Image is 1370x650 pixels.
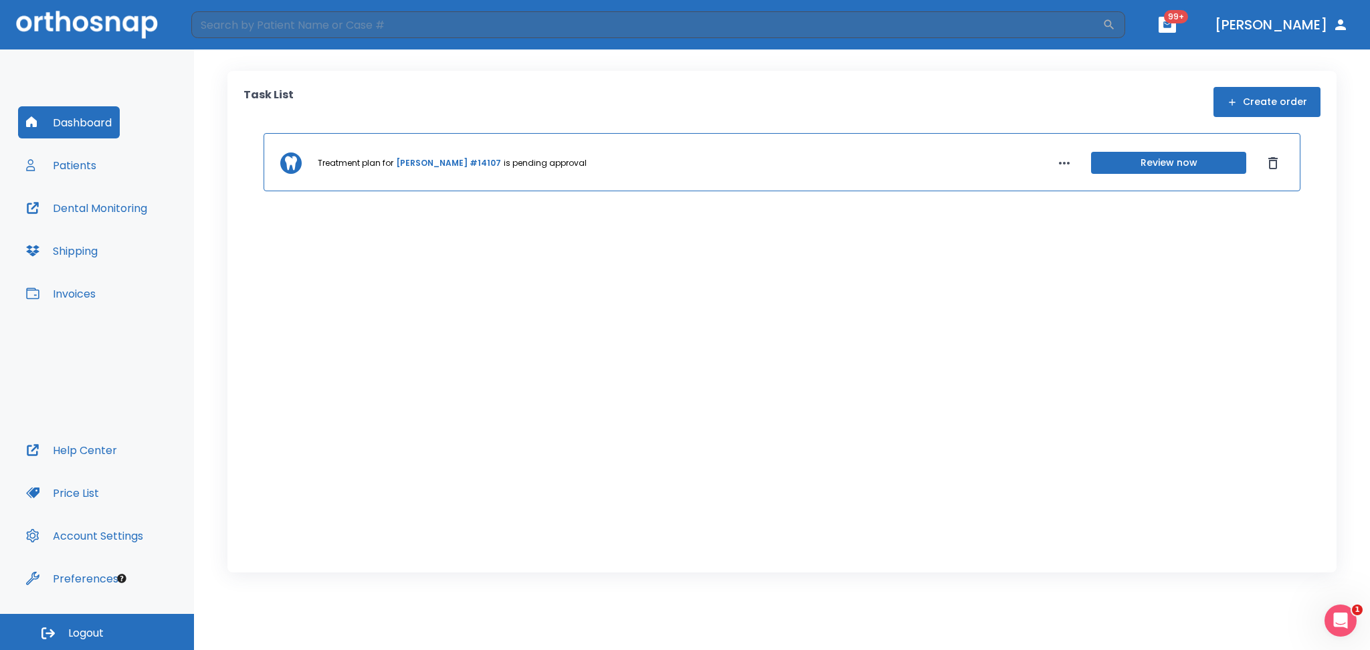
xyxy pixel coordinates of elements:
[18,235,106,267] button: Shipping
[18,106,120,138] button: Dashboard
[243,87,294,117] p: Task List
[18,192,155,224] button: Dental Monitoring
[504,157,587,169] p: is pending approval
[396,157,501,169] a: [PERSON_NAME] #14107
[1325,605,1357,637] iframe: Intercom live chat
[1209,13,1354,37] button: [PERSON_NAME]
[1091,152,1246,174] button: Review now
[1262,152,1284,174] button: Dismiss
[1164,10,1188,23] span: 99+
[18,520,151,552] button: Account Settings
[18,477,107,509] button: Price List
[191,11,1102,38] input: Search by Patient Name or Case #
[18,149,104,181] button: Patients
[318,157,393,169] p: Treatment plan for
[18,562,126,594] button: Preferences
[1213,87,1320,117] button: Create order
[68,626,104,641] span: Logout
[18,278,104,310] button: Invoices
[18,434,125,466] button: Help Center
[116,572,128,584] div: Tooltip anchor
[1352,605,1363,615] span: 1
[16,11,158,38] img: Orthosnap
